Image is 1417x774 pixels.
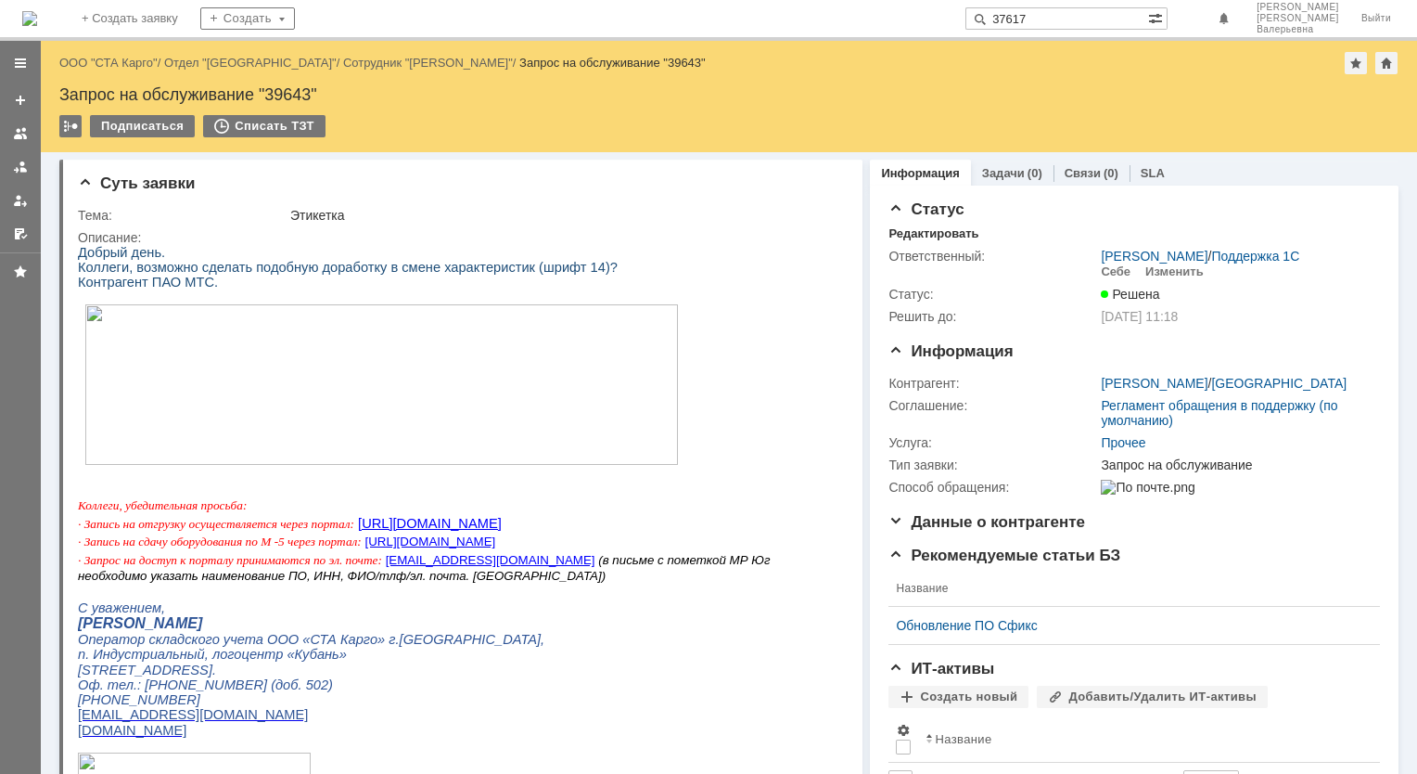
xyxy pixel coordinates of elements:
[1211,249,1299,264] a: Поддержка 1С
[59,56,158,70] a: ООО "СТА Карго"
[519,56,706,70] div: Запрос на обслуживание "39643"
[918,716,1365,763] th: Название
[881,166,959,180] a: Информация
[6,152,35,182] a: Заявки в моей ответственности
[78,208,287,223] div: Тема:
[888,287,1097,302] div: Статус:
[1257,24,1339,35] span: Валерьевна
[22,11,37,26] a: Перейти на домашнюю страницу
[78,230,840,245] div: Описание:
[1065,166,1101,180] a: Связи
[1145,264,1204,279] div: Изменить
[280,271,424,286] a: [URL][DOMAIN_NAME]
[1101,264,1130,279] div: Себе
[888,309,1097,324] div: Решить до:
[164,56,337,70] a: Отдел "[GEOGRAPHIC_DATA]"
[888,480,1097,495] div: Способ обращения:
[1104,166,1118,180] div: (0)
[1101,398,1337,428] a: Регламент обращения в поддержку (по умолчанию)
[1101,480,1194,495] img: По почте.png
[19,409,302,422] span: Email отправителя: [EMAIL_ADDRESS][DOMAIN_NAME]
[1257,13,1339,24] span: [PERSON_NAME]
[1211,376,1347,391] a: [GEOGRAPHIC_DATA]
[1101,376,1347,391] div: /
[888,200,964,218] span: Статус
[888,458,1097,472] div: Тип заявки:
[309,84,518,99] a: [EMAIL_ADDRESS][DOMAIN_NAME]
[888,226,978,241] div: Редактировать
[6,219,35,249] a: Мои согласования
[78,174,195,192] span: Суть заявки
[6,119,35,148] a: Заявки на командах
[22,11,37,26] img: logo
[6,186,35,215] a: Мои заявки
[59,56,164,70] div: /
[59,85,1398,104] div: Запрос на обслуживание "39643"
[982,166,1025,180] a: Задачи
[288,67,419,81] span: [URL][DOMAIN_NAME]
[1141,166,1165,180] a: SLA
[290,208,836,223] div: Этикетка
[1101,249,1207,264] a: [PERSON_NAME]
[164,56,343,70] div: /
[1375,52,1398,74] div: Сделать домашней страницей
[888,376,1097,391] div: Контрагент:
[1101,287,1159,302] span: Решена
[888,435,1097,450] div: Услуга:
[888,342,1013,360] span: Информация
[200,7,295,30] div: Создать
[6,85,35,115] a: Создать заявку
[888,398,1097,413] div: Соглашение:
[7,59,600,220] img: download
[888,547,1120,564] span: Рекомендуемые статьи БЗ
[896,618,1358,633] a: Обновление ПО Сфикс
[935,732,991,746] div: Название
[1148,8,1167,26] span: Расширенный поиск
[343,56,519,70] div: /
[1345,52,1367,74] div: Добавить в избранное
[287,290,418,303] span: [URL][DOMAIN_NAME]
[896,723,911,738] span: Настройки
[308,308,517,322] span: [EMAIL_ADDRESS][DOMAIN_NAME]
[888,513,1085,531] span: Данные о контрагенте
[309,85,518,99] span: [EMAIL_ADDRESS][DOMAIN_NAME]
[308,307,517,322] a: [EMAIL_ADDRESS][DOMAIN_NAME]
[343,56,513,70] a: Сотрудник "[PERSON_NAME]"
[59,115,82,137] div: Работа с массовостью
[281,48,425,63] a: [URL][DOMAIN_NAME]
[1101,249,1299,264] div: /
[888,660,994,677] span: ИТ-активы
[288,66,419,81] a: [URL][DOMAIN_NAME]
[1101,376,1207,391] a: [PERSON_NAME]
[888,571,1365,607] th: Название
[1101,458,1371,472] div: Запрос на обслуживание
[287,289,418,303] a: [URL][DOMAIN_NAME]
[1028,166,1042,180] div: (0)
[1101,309,1178,324] span: [DATE] 11:18
[1101,435,1145,450] a: Прочее
[1257,2,1339,13] span: [PERSON_NAME]
[888,249,1097,264] div: Ответственный:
